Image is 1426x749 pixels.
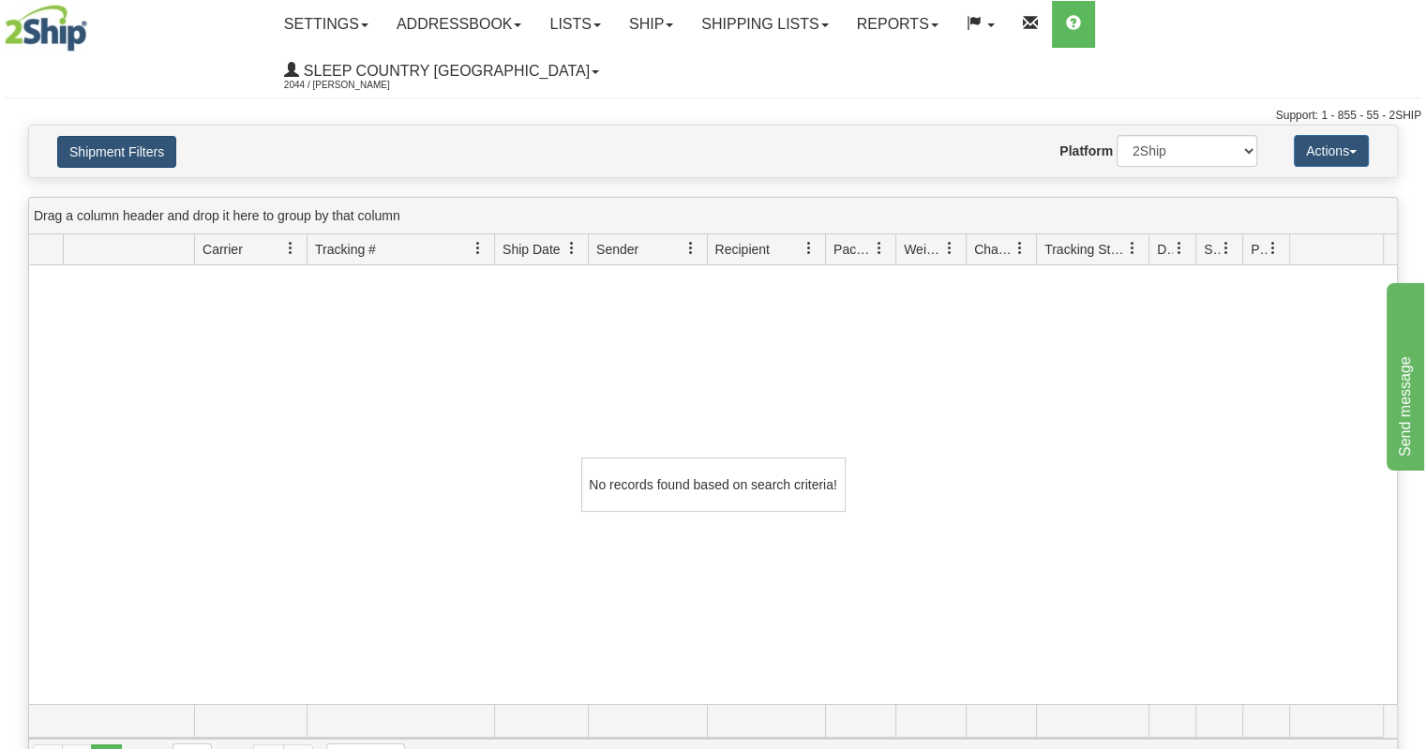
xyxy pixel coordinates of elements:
[1044,240,1126,259] span: Tracking Status
[675,232,707,264] a: Sender filter column settings
[1383,278,1424,470] iframe: chat widget
[974,240,1013,259] span: Charge
[556,232,588,264] a: Ship Date filter column settings
[596,240,638,259] span: Sender
[299,63,590,79] span: Sleep Country [GEOGRAPHIC_DATA]
[535,1,614,48] a: Lists
[1163,232,1195,264] a: Delivery Status filter column settings
[615,1,687,48] a: Ship
[1210,232,1242,264] a: Shipment Issues filter column settings
[284,76,425,95] span: 2044 / [PERSON_NAME]
[833,240,873,259] span: Packages
[904,240,943,259] span: Weight
[1294,135,1369,167] button: Actions
[687,1,842,48] a: Shipping lists
[275,232,307,264] a: Carrier filter column settings
[315,240,376,259] span: Tracking #
[1117,232,1148,264] a: Tracking Status filter column settings
[503,240,560,259] span: Ship Date
[715,240,770,259] span: Recipient
[581,457,846,512] div: No records found based on search criteria!
[934,232,966,264] a: Weight filter column settings
[203,240,243,259] span: Carrier
[57,136,176,168] button: Shipment Filters
[29,198,1397,234] div: grid grouping header
[1251,240,1267,259] span: Pickup Status
[1257,232,1289,264] a: Pickup Status filter column settings
[863,232,895,264] a: Packages filter column settings
[5,108,1421,124] div: Support: 1 - 855 - 55 - 2SHIP
[462,232,494,264] a: Tracking # filter column settings
[793,232,825,264] a: Recipient filter column settings
[270,1,383,48] a: Settings
[1059,142,1113,160] label: Platform
[843,1,953,48] a: Reports
[1204,240,1220,259] span: Shipment Issues
[270,48,613,95] a: Sleep Country [GEOGRAPHIC_DATA] 2044 / [PERSON_NAME]
[383,1,536,48] a: Addressbook
[1004,232,1036,264] a: Charge filter column settings
[14,11,173,34] div: Send message
[5,5,87,52] img: logo2044.jpg
[1157,240,1173,259] span: Delivery Status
